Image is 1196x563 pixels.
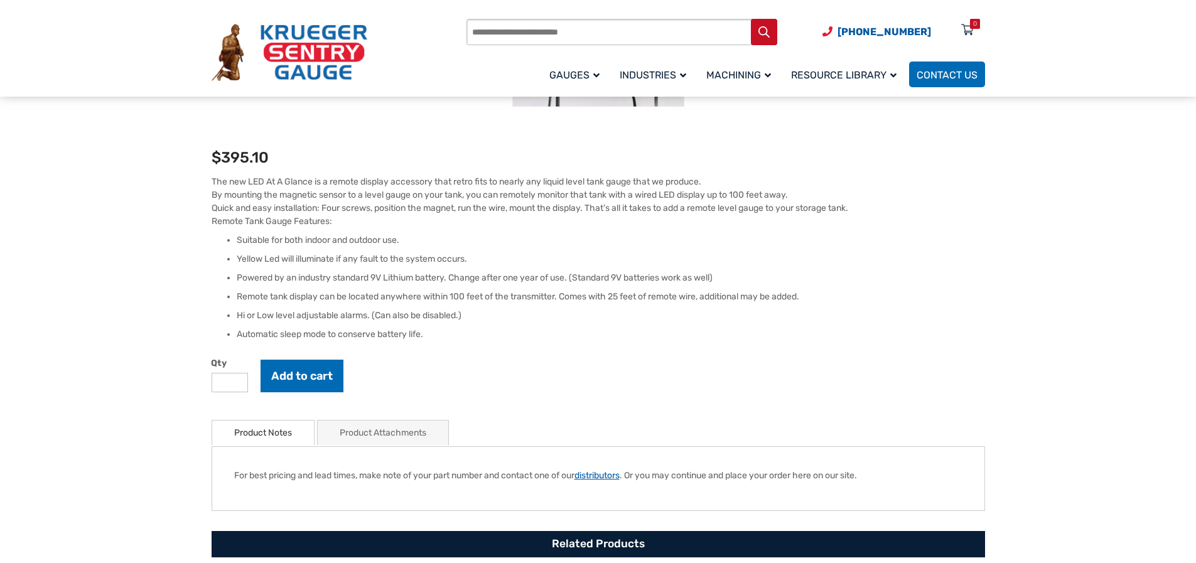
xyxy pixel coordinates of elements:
[237,253,985,265] li: Yellow Led will illuminate if any fault to the system occurs.
[822,24,931,40] a: Phone Number (920) 434-8860
[909,62,985,87] a: Contact Us
[212,149,221,166] span: $
[237,234,985,247] li: Suitable for both indoor and outdoor use.
[699,60,784,89] a: Machining
[917,69,978,81] span: Contact Us
[212,175,985,228] p: The new LED At A Glance is a remote display accessory that retro fits to nearly any liquid level ...
[340,421,426,445] a: Product Attachments
[212,149,269,166] bdi: 395.10
[549,69,600,81] span: Gauges
[237,272,985,284] li: Powered by an industry standard 9V Lithium battery. Change after one year of use. (Standard 9V ba...
[237,328,985,341] li: Automatic sleep mode to conserve battery life.
[212,531,985,557] h2: Related Products
[706,69,771,81] span: Machining
[237,291,985,303] li: Remote tank display can be located anywhere within 100 feet of the transmitter. Comes with 25 fee...
[574,470,620,481] a: distributors
[973,19,977,29] div: 0
[838,26,931,38] span: [PHONE_NUMBER]
[791,69,897,81] span: Resource Library
[237,309,985,322] li: Hi or Low level adjustable alarms. (Can also be disabled.)
[234,469,962,482] p: For best pricing and lead times, make note of your part number and contact one of our . Or you ma...
[612,60,699,89] a: Industries
[212,24,367,82] img: Krueger Sentry Gauge
[620,69,686,81] span: Industries
[261,360,343,392] button: Add to cart
[234,421,292,445] a: Product Notes
[542,60,612,89] a: Gauges
[212,373,248,392] input: Product quantity
[784,60,909,89] a: Resource Library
